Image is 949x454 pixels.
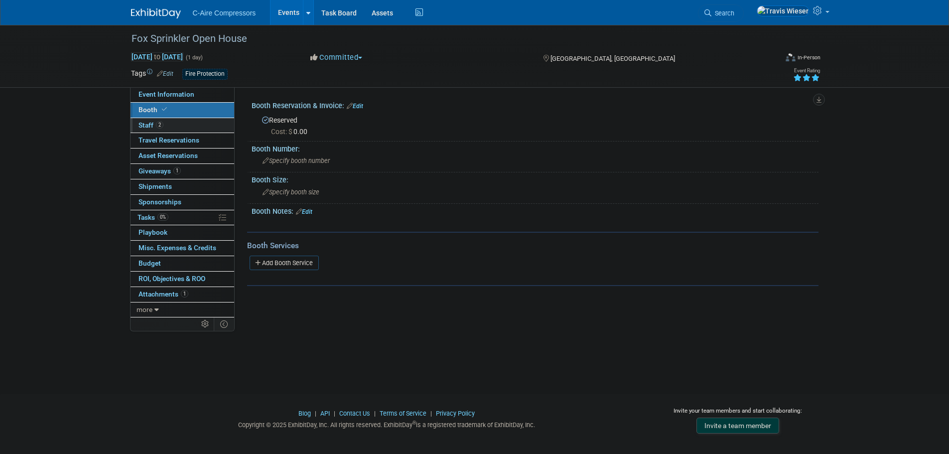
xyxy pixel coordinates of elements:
[138,259,161,267] span: Budget
[214,317,234,330] td: Toggle Event Tabs
[138,121,163,129] span: Staff
[372,410,378,417] span: |
[757,5,809,16] img: Travis Wieser
[173,167,181,174] span: 1
[711,9,734,17] span: Search
[786,53,796,61] img: Format-Inperson.png
[428,410,434,417] span: |
[138,198,181,206] span: Sponsorships
[138,228,167,236] span: Playbook
[247,240,818,251] div: Booth Services
[412,420,416,426] sup: ®
[131,118,234,133] a: Staff2
[138,136,199,144] span: Travel Reservations
[162,107,167,112] i: Booth reservation complete
[380,410,426,417] a: Terms of Service
[193,9,256,17] span: C-Aire Compressors
[658,407,818,422] div: Invite your team members and start collaborating:
[131,303,234,317] a: more
[128,30,762,48] div: Fox Sprinkler Open House
[339,410,370,417] a: Contact Us
[136,305,152,313] span: more
[131,179,234,194] a: Shipments
[347,103,363,110] a: Edit
[181,290,188,298] span: 1
[157,70,173,77] a: Edit
[436,410,475,417] a: Privacy Policy
[252,204,818,217] div: Booth Notes:
[298,410,311,417] a: Blog
[157,213,168,221] span: 0%
[320,410,330,417] a: API
[131,225,234,240] a: Playbook
[138,182,172,190] span: Shipments
[131,52,183,61] span: [DATE] [DATE]
[550,55,675,62] span: [GEOGRAPHIC_DATA], [GEOGRAPHIC_DATA]
[131,68,173,80] td: Tags
[185,54,203,61] span: (1 day)
[131,287,234,302] a: Attachments1
[252,142,818,154] div: Booth Number:
[131,272,234,287] a: ROI, Objectives & ROO
[696,418,779,434] a: Invite a team member
[312,410,319,417] span: |
[259,113,811,137] div: Reserved
[197,317,214,330] td: Personalize Event Tab Strip
[131,8,181,18] img: ExhibitDay
[271,128,293,136] span: Cost: $
[793,68,820,73] div: Event Rating
[797,54,820,61] div: In-Person
[131,418,643,430] div: Copyright © 2025 ExhibitDay, Inc. All rights reserved. ExhibitDay is a registered trademark of Ex...
[250,256,319,270] a: Add Booth Service
[182,69,228,79] div: Fire Protection
[131,103,234,118] a: Booth
[252,98,818,111] div: Booth Reservation & Invoice:
[131,87,234,102] a: Event Information
[138,106,169,114] span: Booth
[131,133,234,148] a: Travel Reservations
[138,151,198,159] span: Asset Reservations
[263,188,319,196] span: Specify booth size
[156,121,163,129] span: 2
[131,210,234,225] a: Tasks0%
[307,52,366,63] button: Committed
[271,128,311,136] span: 0.00
[131,241,234,256] a: Misc. Expenses & Credits
[263,157,330,164] span: Specify booth number
[138,290,188,298] span: Attachments
[131,149,234,163] a: Asset Reservations
[131,164,234,179] a: Giveaways1
[131,256,234,271] a: Budget
[698,4,744,22] a: Search
[252,172,818,185] div: Booth Size:
[131,195,234,210] a: Sponsorships
[137,213,168,221] span: Tasks
[138,167,181,175] span: Giveaways
[152,53,162,61] span: to
[138,244,216,252] span: Misc. Expenses & Credits
[296,208,312,215] a: Edit
[331,410,338,417] span: |
[718,52,821,67] div: Event Format
[138,90,194,98] span: Event Information
[138,275,205,283] span: ROI, Objectives & ROO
